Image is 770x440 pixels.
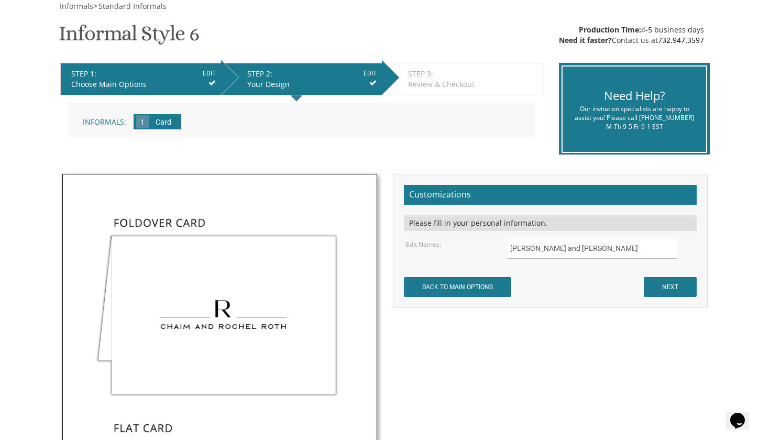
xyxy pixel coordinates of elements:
iframe: chat widget [726,398,760,430]
div: 4-5 business days Contact us at [559,25,704,46]
a: Informals [59,1,93,11]
span: Standard Informals [98,1,167,11]
div: Choose Main Options [71,79,216,90]
input: Card [150,108,177,137]
input: EDIT [203,69,216,78]
span: > [93,1,167,11]
span: Informals: [83,117,126,127]
div: STEP 1: [71,69,216,79]
div: Need Help? [570,87,698,104]
input: EDIT [364,69,377,78]
input: NEXT [644,277,697,297]
h1: Informal Style 6 [59,22,199,53]
span: Informals [60,1,93,11]
div: Your Design [247,79,377,90]
div: Review & Checkout [408,79,537,90]
span: Production Time: [579,25,641,35]
div: STEP 3: [408,69,537,79]
div: Our invitation specialists are happy to assist you! Please call [PHONE_NUMBER] M-Th 9-5 Fr 9-1 EST [570,104,698,131]
span: 1 [136,115,149,128]
a: 732.947.3597 [658,35,704,45]
label: Edit Names: [406,240,441,249]
input: BACK TO MAIN OPTIONS [404,277,511,297]
a: Standard Informals [97,1,167,11]
h2: Customizations [404,185,697,205]
span: Need it faster? [559,35,612,45]
div: Please fill in your personal information. [404,215,697,231]
div: STEP 2: [247,69,377,79]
